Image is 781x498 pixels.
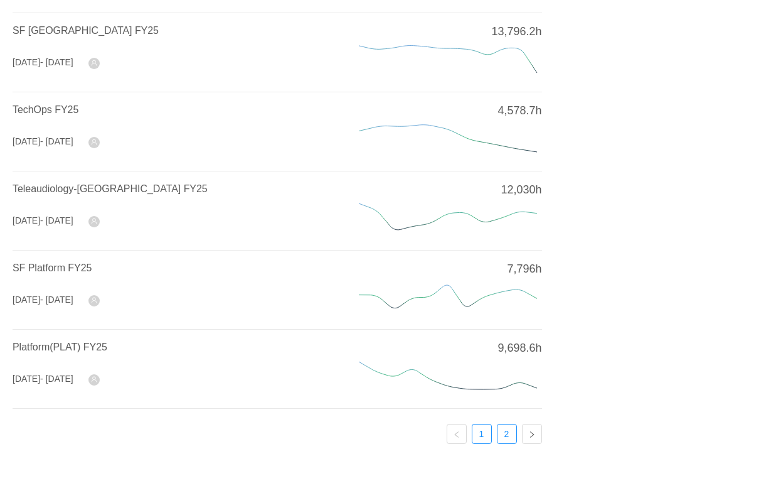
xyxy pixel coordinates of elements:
a: Teleaudiology-[GEOGRAPHIC_DATA] FY25 [13,183,208,194]
li: 2 [497,424,517,444]
i: icon: user [91,297,97,303]
li: Next Page [522,424,542,444]
a: SF [GEOGRAPHIC_DATA] FY25 [13,25,159,36]
li: 1 [472,424,492,444]
div: [DATE] [13,214,73,227]
span: 12,030h [501,181,541,198]
span: - [DATE] [40,136,73,146]
div: [DATE] [13,293,73,306]
i: icon: user [91,218,97,224]
li: Previous Page [447,424,467,444]
div: [DATE] [13,372,73,386]
div: [DATE] [13,56,73,69]
span: 9,698.6h [497,340,541,357]
a: SF Platform FY25 [13,263,92,273]
i: icon: left [453,431,460,438]
i: icon: user [91,139,97,145]
a: TechOps FY25 [13,104,78,115]
span: - [DATE] [40,295,73,305]
span: - [DATE] [40,374,73,384]
i: icon: user [91,376,97,382]
span: - [DATE] [40,215,73,225]
span: 4,578.7h [497,102,541,119]
span: - [DATE] [40,57,73,67]
a: 2 [497,425,516,443]
a: 1 [472,425,491,443]
div: [DATE] [13,135,73,148]
span: 7,796h [507,261,541,278]
a: Platform(PLAT) FY25 [13,342,107,352]
span: 13,796.2h [491,23,541,40]
i: icon: user [91,60,97,66]
i: icon: right [528,431,536,438]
